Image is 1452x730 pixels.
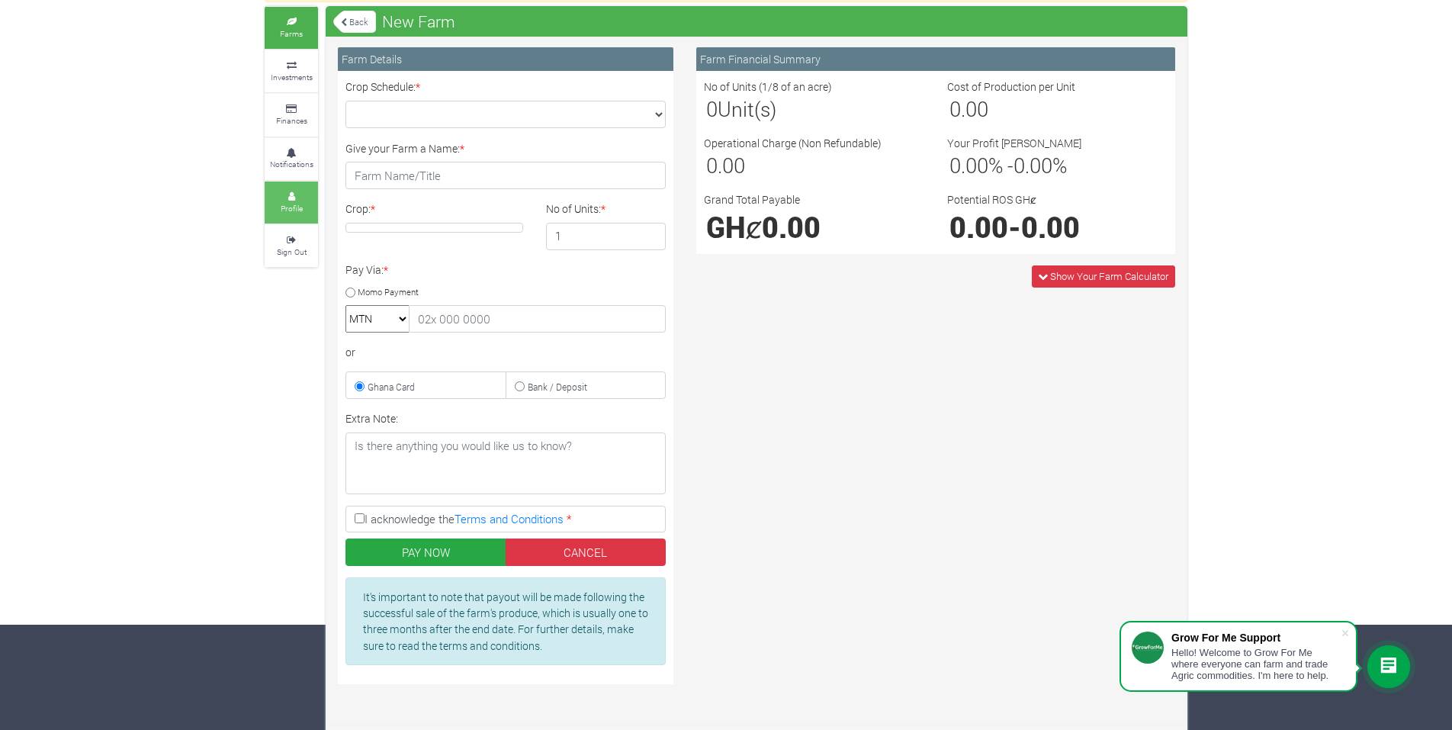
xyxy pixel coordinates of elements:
label: No of Units (1/8 of an acre) [704,79,832,95]
p: It's important to note that payout will be made following the successful sale of the farm's produ... [363,589,648,654]
small: Notifications [270,159,313,169]
span: 0.00 [949,95,988,122]
small: Ghana Card [368,381,415,393]
small: Farms [280,28,303,39]
small: Bank / Deposit [528,381,587,393]
input: Ghana Card [355,381,365,391]
label: Potential ROS GHȼ [947,191,1036,207]
h3: % - % [949,153,1165,178]
a: Notifications [265,138,318,180]
h3: Unit(s) [706,97,922,121]
div: Hello! Welcome to Grow For Me where everyone can farm and trade Agric commodities. I'm here to help. [1171,647,1341,681]
input: Farm Name/Title [345,162,666,189]
div: Farm Details [338,47,673,71]
span: 0.00 [949,208,1008,246]
div: Farm Financial Summary [696,47,1175,71]
label: Your Profit [PERSON_NAME] [947,135,1081,151]
label: Crop: [345,201,375,217]
span: 0.00 [706,152,745,178]
h1: GHȼ [706,210,922,244]
span: New Farm [378,6,459,37]
label: Extra Note: [345,410,398,426]
a: Terms and Conditions [455,511,564,526]
label: Crop Schedule: [345,79,420,95]
span: 0.00 [1014,152,1052,178]
a: Sign Out [265,225,318,267]
input: Bank / Deposit [515,381,525,391]
label: Grand Total Payable [704,191,800,207]
small: Investments [271,72,313,82]
div: or [345,344,666,360]
input: I acknowledge theTerms and Conditions * [355,513,365,523]
span: 0 [706,95,718,122]
label: I acknowledge the [345,506,666,533]
small: Momo Payment [358,286,419,297]
span: 0.00 [949,152,988,178]
a: CANCEL [506,539,667,566]
small: Sign Out [277,246,307,257]
button: PAY NOW [345,539,506,566]
a: Back [333,9,376,34]
a: Finances [265,94,318,136]
div: Grow For Me Support [1171,632,1341,644]
span: 0.00 [762,208,821,246]
small: Profile [281,203,303,214]
span: 0.00 [1021,208,1080,246]
small: Finances [276,115,307,126]
label: No of Units: [546,201,606,217]
input: 02x 000 0000 [409,305,666,333]
a: Farms [265,7,318,49]
label: Cost of Production per Unit [947,79,1075,95]
a: Investments [265,50,318,92]
h1: - [949,210,1165,244]
label: Operational Charge (Non Refundable) [704,135,882,151]
label: Pay Via: [345,262,388,278]
span: Show Your Farm Calculator [1050,269,1168,283]
label: Give your Farm a Name: [345,140,464,156]
a: Profile [265,182,318,224]
input: Momo Payment [345,288,355,297]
